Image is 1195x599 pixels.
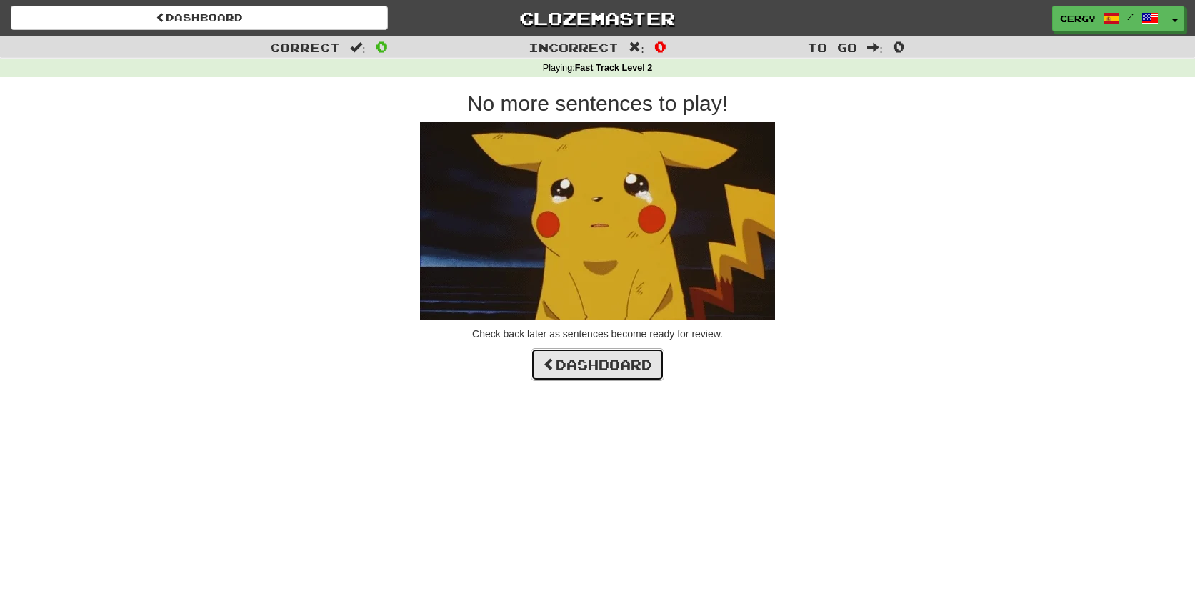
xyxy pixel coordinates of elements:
[1127,11,1134,21] span: /
[1060,12,1096,25] span: cergy
[191,327,1005,341] p: Check back later as sentences become ready for review.
[654,38,666,55] span: 0
[11,6,388,30] a: Dashboard
[270,40,340,54] span: Correct
[629,41,644,54] span: :
[531,348,664,381] a: Dashboard
[867,41,883,54] span: :
[893,38,905,55] span: 0
[807,40,857,54] span: To go
[420,122,775,320] img: sad-pikachu.gif
[575,63,653,73] strong: Fast Track Level 2
[191,91,1005,115] h2: No more sentences to play!
[529,40,619,54] span: Incorrect
[1052,6,1166,31] a: cergy /
[350,41,366,54] span: :
[376,38,388,55] span: 0
[409,6,786,31] a: Clozemaster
